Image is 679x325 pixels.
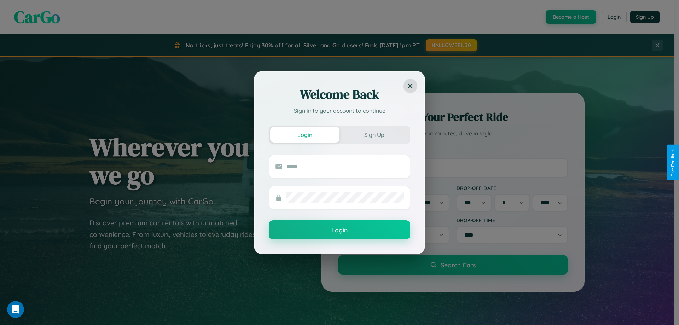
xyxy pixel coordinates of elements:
[339,127,409,143] button: Sign Up
[671,148,675,177] div: Give Feedback
[269,220,410,239] button: Login
[269,86,410,103] h2: Welcome Back
[269,106,410,115] p: Sign in to your account to continue
[270,127,339,143] button: Login
[7,301,24,318] iframe: Intercom live chat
